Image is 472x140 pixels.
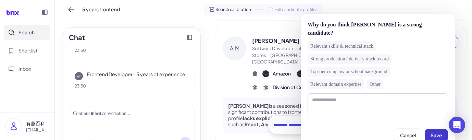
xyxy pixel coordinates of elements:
[308,54,392,64] div: Strong production / delivery track record
[4,61,50,77] button: Inbox
[6,118,22,134] img: user_logo.png
[18,29,35,36] span: Search
[184,32,195,43] button: Collapse chat
[273,84,409,91] span: Division of Continuing Education, ALB | [GEOGRAPHIC_DATA]
[75,83,189,89] div: 23:50
[400,132,416,138] span: Cancel
[252,46,362,58] span: Software Development Engineer III - Amazon Physical Stores
[18,65,31,72] span: Inbox
[297,70,304,77] img: 公司logo
[18,47,38,54] span: Shortlist
[308,67,390,77] div: Top-tier company or school background
[367,79,383,89] div: Other
[26,120,49,127] p: 有趣百科
[431,132,442,138] span: Save
[223,36,247,60] div: A.M
[268,52,269,58] span: ·
[274,7,318,13] span: Full candidate profiles
[26,127,49,133] p: [EMAIL_ADDRESS][DOMAIN_NAME]
[69,32,85,43] h2: Chat
[308,21,448,37] div: Why do you think [PERSON_NAME] is a strong candidate?
[228,103,453,128] p: is a seasoned full-stack engineer with , including significant contributions to frontend architec...
[4,43,50,58] button: Shortlist
[273,70,291,77] span: Amazon
[262,70,269,77] img: 公司logo
[87,71,189,78] p: Frontend Developer - 5 years of experience
[245,121,301,127] strong: React, Angular, or Vue.js
[449,117,465,133] div: Open Intercom Messenger
[215,7,251,13] span: Search calibration
[4,25,50,40] button: Search
[75,47,189,54] div: 23:50
[308,41,376,51] div: Relevant skills & technical stack
[308,79,364,89] div: Relevant domain expertise
[252,37,300,45] span: [PERSON_NAME]
[82,6,120,13] span: 5 years frontend
[228,103,269,109] strong: [PERSON_NAME]
[243,115,294,121] strong: lacks explicit mention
